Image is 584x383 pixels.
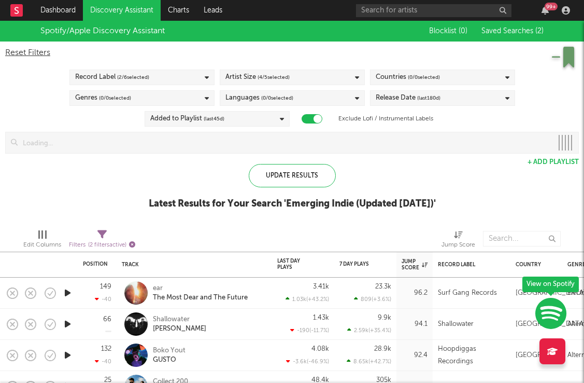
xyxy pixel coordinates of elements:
input: Search... [483,231,561,247]
div: GUSTO [153,355,186,365]
div: 94.1 [402,318,428,331]
div: Last Day Plays [277,258,314,270]
div: 1.03k ( +43.2 % ) [286,296,329,303]
div: 99 + [545,3,558,10]
div: -190 ( -11.7 % ) [290,327,329,334]
div: Hoopdiggas Recordings [438,343,505,368]
div: Shallowater [438,318,474,331]
span: ( 4 / 5 selected) [258,71,290,84]
button: 99+ [542,6,549,15]
div: 809 ( +3.6 % ) [354,296,391,303]
a: Boko YoutGUSTO [153,346,186,365]
div: The Most Dear and The Future [153,293,248,303]
div: [PERSON_NAME] [153,324,206,334]
div: Release Date [376,92,440,104]
div: Filters [69,239,135,252]
div: 3.41k [313,283,329,290]
button: Saved Searches (2) [478,27,544,35]
div: -40 [95,296,111,303]
div: 132 [101,346,111,352]
div: Jump Score [441,239,475,251]
div: 96.2 [402,287,428,299]
div: 23.3k [375,283,391,290]
div: Artist Size [225,71,290,84]
span: ( 2 / 6 selected) [117,71,149,84]
span: ( 0 / 0 selected) [408,71,440,84]
div: Languages [225,92,293,104]
span: ( 0 / 0 selected) [261,92,293,104]
div: 9.9k [378,314,391,321]
div: -40 [95,358,111,365]
div: Genres [75,92,131,104]
div: Edit Columns [23,226,61,256]
div: Reset Filters [5,47,579,59]
div: Country [516,262,552,268]
a: earThe Most Dear and The Future [153,284,248,303]
div: Spotify/Apple Discovery Assistant [40,25,165,37]
div: 7 Day Plays [339,261,376,267]
div: 8.65k ( +42.7 % ) [347,358,391,365]
label: Exclude Lofi / Instrumental Labels [338,113,433,125]
span: ( 2 filters active) [88,242,126,248]
div: 4.08k [311,346,329,352]
div: [GEOGRAPHIC_DATA] [516,349,557,362]
div: Jump Score [441,226,475,256]
div: Jump Score [402,258,428,271]
div: Boko Yout [153,346,186,355]
div: Filters(2 filters active) [69,226,135,256]
div: Surf Gang Records [438,287,497,299]
div: Latest Results for Your Search ' Emerging Indie (Updated [DATE]) ' [149,198,436,210]
input: Search for artists [356,4,511,17]
div: Added to Playlist [150,113,224,125]
span: (last 45 d) [204,113,224,125]
span: Saved Searches [481,28,544,35]
span: ( 2 ) [535,28,544,35]
div: Shallowater [153,315,206,324]
div: Edit Columns [23,239,61,251]
a: Shallowater[PERSON_NAME] [153,315,206,334]
button: + Add Playlist [528,159,579,166]
span: ( 0 / 0 selected) [99,92,131,104]
div: 1.43k [313,314,329,321]
div: View on Spotify [522,277,579,292]
div: Countries [376,71,440,84]
div: Position [83,261,108,267]
div: Record Label [438,262,500,268]
div: 66 [103,316,111,323]
span: ( 0 ) [459,28,467,35]
div: Record Label [75,71,149,84]
span: Blocklist [429,28,467,35]
input: Loading... [18,132,552,153]
div: 149 [100,283,111,290]
div: ear [153,284,248,293]
span: (last 180 d) [417,92,440,104]
div: 2.59k ( +35.4 % ) [347,327,391,334]
div: -3.6k ( -46.9 % ) [286,358,329,365]
div: 28.9k [374,346,391,352]
div: 92.4 [402,349,428,362]
div: Update Results [249,164,336,187]
div: Track [122,262,262,268]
